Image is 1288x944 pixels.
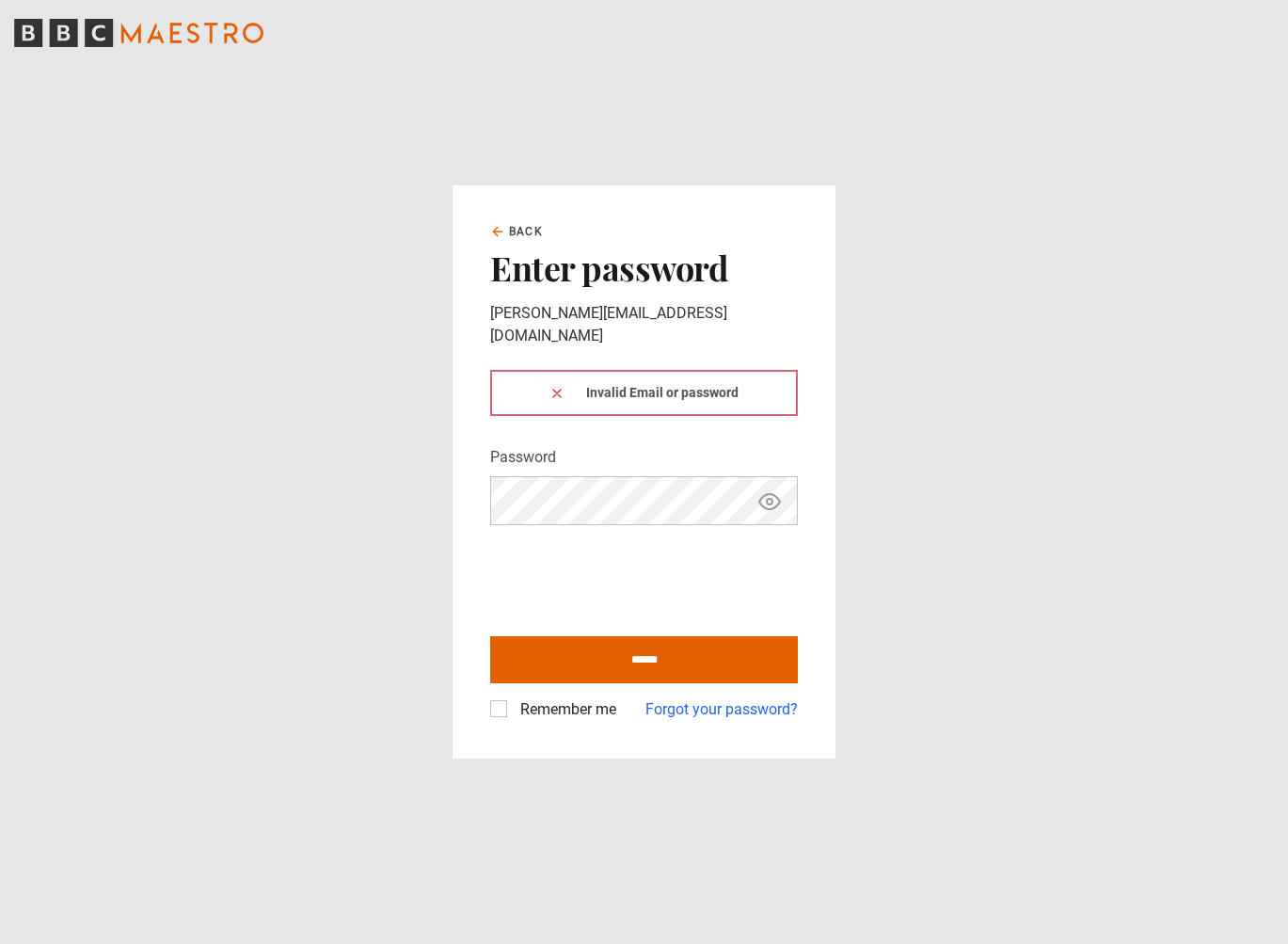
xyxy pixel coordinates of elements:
label: Remember me [513,698,616,721]
a: Forgot your password? [645,698,798,721]
iframe: reCAPTCHA [490,540,776,614]
h2: Enter password [490,248,798,287]
p: [PERSON_NAME][EMAIL_ADDRESS][DOMAIN_NAME] [490,302,798,347]
label: Password [490,446,556,469]
span: Back [509,223,543,240]
a: Back [490,223,543,240]
button: Show password [754,485,786,518]
div: Invalid Email or password [490,370,798,416]
svg: BBC Maestro [14,19,263,47]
